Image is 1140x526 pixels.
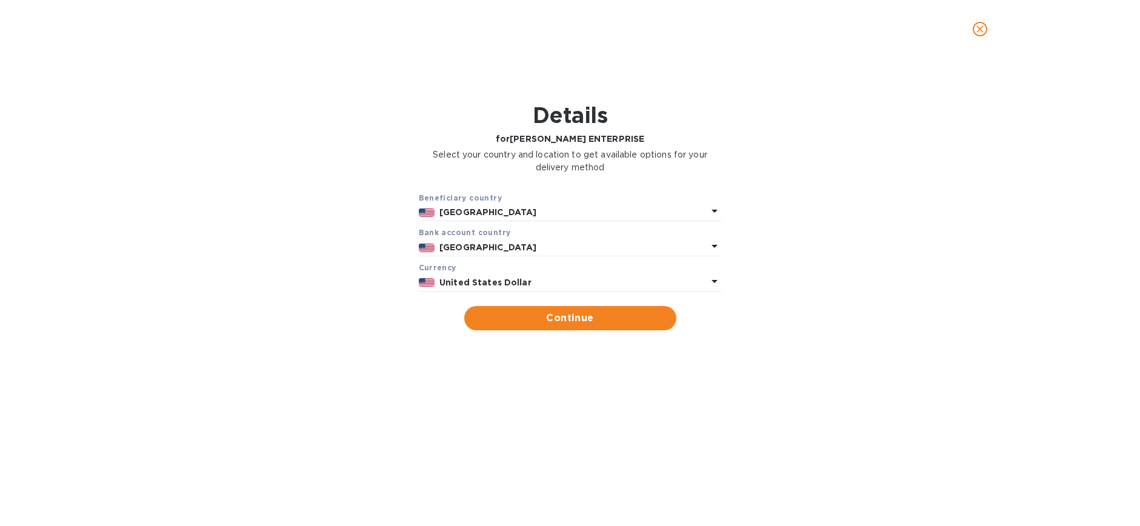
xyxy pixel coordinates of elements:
[439,207,536,217] b: [GEOGRAPHIC_DATA]
[419,263,456,272] b: Currency
[496,134,645,144] b: for [PERSON_NAME] ENTERPRISE
[965,15,995,44] button: close
[419,193,502,202] b: Beneficiary country
[474,311,667,325] span: Continue
[464,306,676,330] button: Continue
[419,228,511,237] b: Bank account cоuntry
[419,278,435,287] img: USD
[439,242,536,252] b: [GEOGRAPHIC_DATA]
[419,208,435,217] img: US
[419,102,722,128] h1: Details
[419,148,722,174] p: Select your country and location to get available options for your delivery method
[439,278,532,287] b: United States Dollar
[419,244,435,252] img: US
